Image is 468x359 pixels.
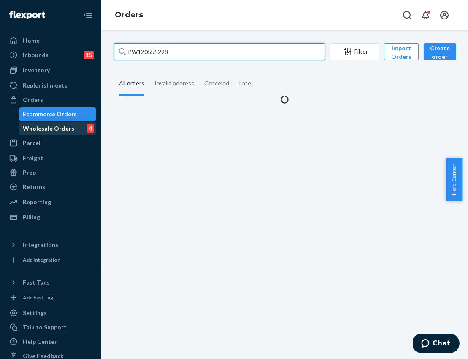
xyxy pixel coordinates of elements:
[436,7,453,24] button: Open account menu
[154,72,194,94] div: Invalid address
[5,321,96,334] button: Talk to Support
[5,63,96,77] a: Inventory
[5,136,96,150] a: Parcel
[5,79,96,92] a: Replenishments
[430,44,450,69] div: Create order
[115,10,143,19] a: Orders
[23,309,47,317] div: Settings
[330,43,379,60] button: Filter
[399,7,416,24] button: Open Search Box
[5,276,96,289] button: Fast Tags
[417,7,434,24] button: Open notifications
[119,72,144,96] div: All orders
[5,48,96,62] a: Inbounds15
[23,36,40,45] div: Home
[87,124,94,133] div: 4
[5,93,96,107] a: Orders
[23,110,77,118] div: Ecommerce Orders
[23,337,57,346] div: Help Center
[204,72,229,94] div: Canceled
[23,241,58,249] div: Integrations
[23,81,68,90] div: Replenishments
[5,211,96,224] a: Billing
[5,306,96,320] a: Settings
[84,51,94,59] div: 15
[23,294,53,301] div: Add Fast Tag
[23,168,36,177] div: Prep
[79,7,96,24] button: Close Navigation
[114,43,325,60] input: Search orders
[23,213,40,222] div: Billing
[5,335,96,348] a: Help Center
[19,107,97,121] a: Ecommerce Orders
[23,278,50,287] div: Fast Tags
[5,151,96,165] a: Freight
[413,334,460,355] iframe: Opens a widget where you can chat to one of our agents
[5,166,96,179] a: Prep
[5,255,96,265] a: Add Integration
[384,43,419,60] button: Import Orders
[9,11,45,19] img: Flexport logo
[446,158,462,201] button: Help Center
[23,139,41,147] div: Parcel
[23,154,43,162] div: Freight
[5,293,96,303] a: Add Fast Tag
[19,122,97,135] a: Wholesale Orders4
[330,47,379,56] div: Filter
[23,124,75,133] div: Wholesale Orders
[5,180,96,194] a: Returns
[23,183,45,191] div: Returns
[23,323,67,332] div: Talk to Support
[23,96,43,104] div: Orders
[424,43,456,60] button: Create order
[5,34,96,47] a: Home
[23,51,49,59] div: Inbounds
[23,66,50,74] div: Inventory
[5,238,96,252] button: Integrations
[23,198,51,206] div: Reporting
[23,256,60,263] div: Add Integration
[5,195,96,209] a: Reporting
[108,3,150,27] ol: breadcrumbs
[239,72,251,94] div: Late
